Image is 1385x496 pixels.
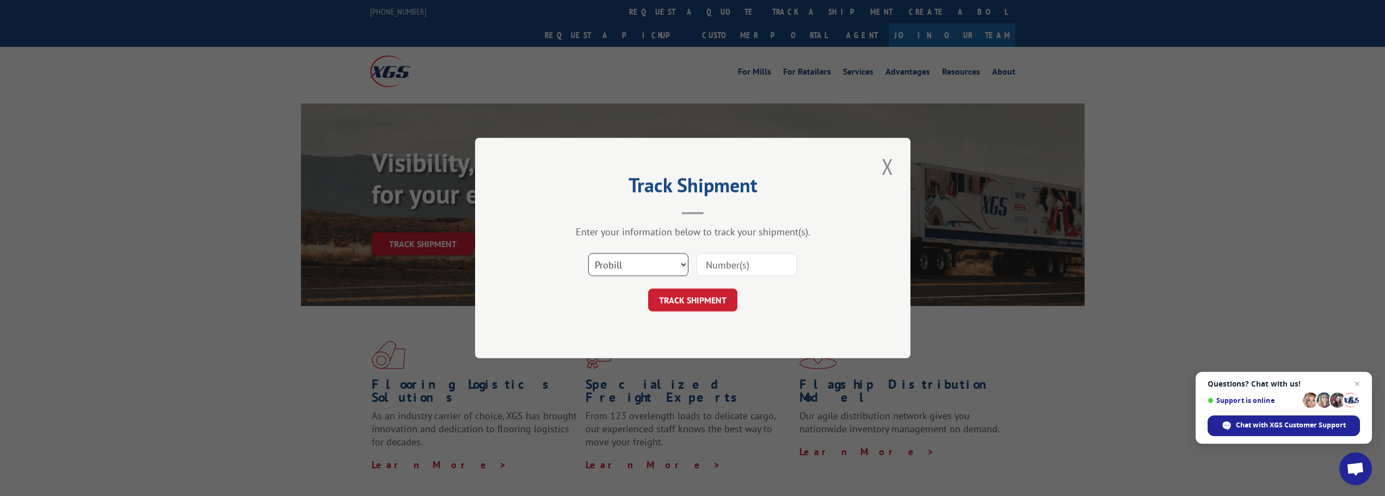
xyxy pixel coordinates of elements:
[878,151,897,181] button: Close modal
[1208,415,1360,436] span: Chat with XGS Customer Support
[1339,452,1372,485] a: Open chat
[1236,420,1346,430] span: Chat with XGS Customer Support
[697,253,797,276] input: Number(s)
[530,177,856,198] h2: Track Shipment
[1208,379,1360,388] span: Questions? Chat with us!
[648,289,737,311] button: TRACK SHIPMENT
[530,225,856,238] div: Enter your information below to track your shipment(s).
[1208,396,1299,405] span: Support is online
